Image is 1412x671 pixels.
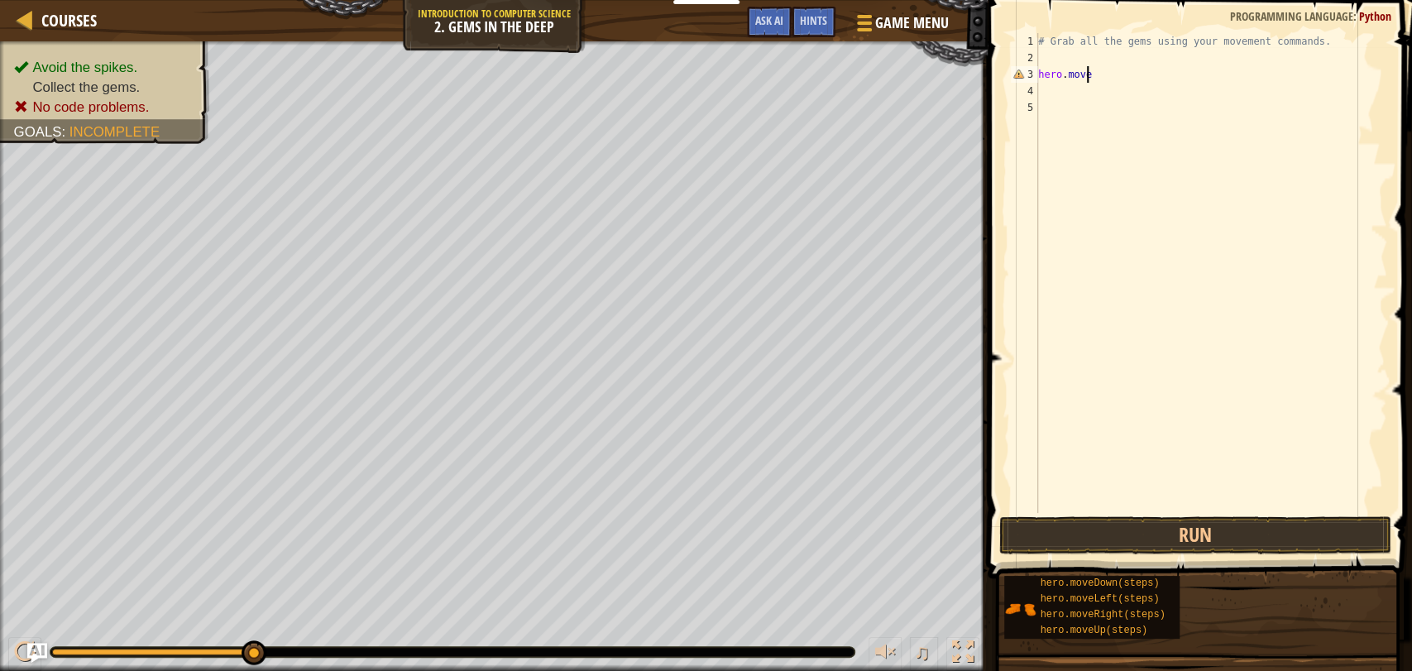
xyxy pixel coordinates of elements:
[1011,99,1038,116] div: 5
[14,57,194,77] li: Avoid the spikes.
[1011,66,1038,83] div: 3
[1011,83,1038,99] div: 4
[8,637,41,671] button: Ctrl + P: Play
[1353,8,1359,24] span: :
[1040,625,1147,636] span: hero.moveUp(steps)
[1011,33,1038,50] div: 1
[747,7,792,37] button: Ask AI
[1359,8,1391,24] span: Python
[910,637,938,671] button: ♫
[14,77,194,97] li: Collect the gems.
[1004,593,1036,625] img: portrait.png
[875,12,949,34] span: Game Menu
[1011,50,1038,66] div: 2
[32,99,149,115] span: No code problems.
[800,12,827,28] span: Hints
[1230,8,1353,24] span: Programming language
[32,79,140,95] span: Collect the gems.
[844,7,959,46] button: Game Menu
[41,9,97,31] span: Courses
[14,124,62,140] span: Goals
[62,124,69,140] span: :
[946,637,979,671] button: Toggle fullscreen
[1040,593,1159,605] span: hero.moveLeft(steps)
[27,643,47,663] button: Ask AI
[755,12,783,28] span: Ask AI
[869,637,902,671] button: Adjust volume
[913,640,930,664] span: ♫
[69,124,160,140] span: Incomplete
[1040,609,1165,621] span: hero.moveRight(steps)
[1040,578,1159,589] span: hero.moveDown(steps)
[14,97,194,117] li: No code problems.
[999,516,1391,554] button: Run
[33,9,97,31] a: Courses
[32,60,137,75] span: Avoid the spikes.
